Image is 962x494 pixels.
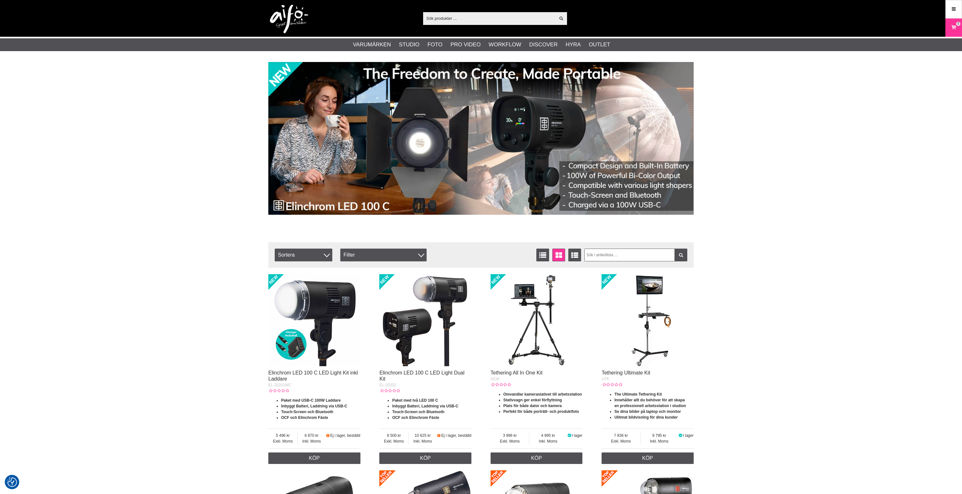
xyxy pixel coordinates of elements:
[275,249,332,261] span: Sortera
[379,274,471,366] img: Elinchrom LED 100 C LED Light Dual Kit
[491,452,583,464] a: Köp
[298,433,326,438] span: 6 870
[503,404,562,408] strong: Plats för både dator och kamera
[503,409,579,414] strong: Perfekt för både porträtt- och produktfoto
[614,392,662,397] strong: The Ultimate Tethering Kit
[441,433,471,438] span: Ej i lager, beställd
[491,370,543,375] a: Tethering All In One Kit
[489,41,521,49] a: Workflow
[491,274,583,366] img: Tethering All In One Kit
[602,438,640,444] span: Exkl. Moms
[379,383,396,387] span: EL-20202
[602,382,622,388] div: Kundbetyg: 0
[268,438,297,444] span: Exkl. Moms
[437,433,441,438] i: Beställd
[491,382,511,388] div: Kundbetyg: 0
[270,5,308,34] img: logo.png
[567,433,572,438] i: I lager
[268,370,358,382] a: Elinchrom LED 100 C LED Light Kit inkl Laddare
[268,433,297,438] span: 5 496
[268,383,291,387] span: EL-20201WC
[602,433,640,438] span: 7 836
[399,41,419,49] a: Studio
[281,398,341,403] strong: Paket med USB-C 100W Laddare
[678,433,683,438] i: I lager
[298,438,326,444] span: Inkl. Moms
[409,438,437,444] span: Inkl. Moms
[946,20,962,35] a: 8
[614,404,686,408] strong: en professionell arbetsstation i studion
[503,392,582,397] strong: Omvandlar kamerastativet till arbetsstation
[379,452,471,464] a: Köp
[379,438,408,444] span: Exkl. Moms
[589,41,610,49] a: Outlet
[602,274,694,366] img: Tethering Ultimate Kit
[268,274,360,366] img: Elinchrom LED 100 C LED Light Kit inkl Laddare
[614,398,685,402] strong: Innehåller allt du behöver för att skapa
[379,388,400,394] div: Kundbetyg: 0
[330,433,360,438] span: Ej i lager, beställd
[7,476,17,488] button: Samtyckesinställningar
[584,249,688,261] input: Sök i artikellista ...
[392,415,439,420] strong: OCF och Elinchrom Fäste
[683,433,693,438] span: I lager
[379,433,408,438] span: 8 500
[957,21,959,27] span: 8
[614,409,681,414] strong: Se dina bilder på laptop och monitor
[268,62,694,215] img: Annons:002 banner-elin-led100c11390x.jpg
[268,452,360,464] a: Köp
[423,13,555,23] input: Sök produkter ...
[491,433,529,438] span: 3 996
[536,249,549,261] a: Listvisning
[568,249,581,261] a: Utökad listvisning
[427,41,442,49] a: Foto
[572,433,582,438] span: I lager
[529,41,558,49] a: Discover
[641,438,678,444] span: Inkl. Moms
[409,433,437,438] span: 10 625
[326,433,330,438] i: Beställd
[602,452,694,464] a: Köp
[614,415,678,420] strong: Ulitmat bildvisning för dina kunder
[602,370,650,375] a: Tethering Ultimate Kit
[392,404,458,408] strong: Inbyggt Batteri, Laddning via USB-C
[268,388,289,394] div: Kundbetyg: 0
[491,438,529,444] span: Exkl. Moms
[566,41,581,49] a: Hyra
[392,398,438,403] strong: Paket med två LED 100 C
[353,41,391,49] a: Varumärken
[602,377,609,381] span: UTK
[552,249,565,261] a: Fönstervisning
[674,249,687,261] a: Filtrera
[392,410,444,414] strong: Touch-Screen och Bluetooth
[340,249,427,261] div: Filter
[281,410,333,414] strong: Touch-Screen och Bluetooth
[503,398,562,402] strong: Stativvagn ger enkel förflyttning
[379,370,464,382] a: Elinchrom LED 100 C LED Light Dual Kit
[491,377,500,381] span: AIOK
[641,433,678,438] span: 9 795
[7,477,17,487] img: Revisit consent button
[529,438,567,444] span: Inkl. Moms
[450,41,480,49] a: Pro Video
[281,415,328,420] strong: OCF och Elinchrom Fäste
[281,404,347,408] strong: Inbyggt Batteri, Laddning via USB-C
[529,433,567,438] span: 4 995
